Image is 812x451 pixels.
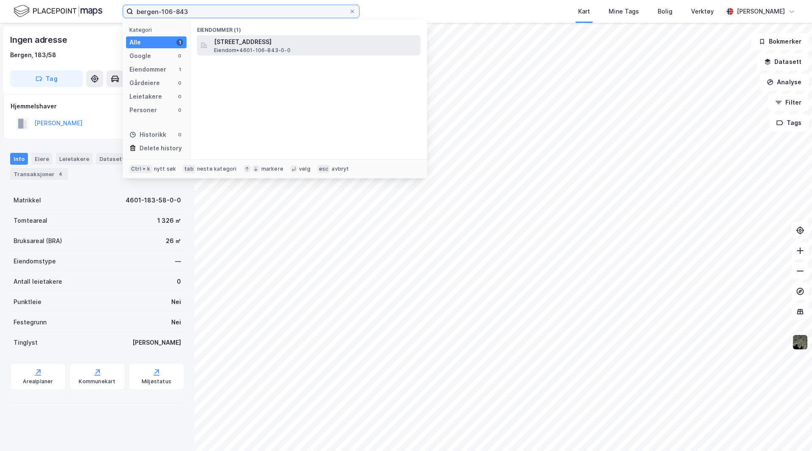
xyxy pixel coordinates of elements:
[14,297,41,307] div: Punktleie
[129,91,162,102] div: Leietakere
[770,410,812,451] div: Kontrollprogram for chat
[691,6,714,17] div: Verktøy
[214,37,417,47] span: [STREET_ADDRESS]
[154,166,176,172] div: nytt søk
[10,70,83,87] button: Tag
[176,39,183,46] div: 1
[171,317,181,327] div: Nei
[769,114,809,131] button: Tags
[176,93,183,100] div: 0
[176,66,183,73] div: 1
[752,33,809,50] button: Bokmerker
[129,27,187,33] div: Kategori
[14,216,47,226] div: Tomteareal
[140,143,182,153] div: Delete history
[299,166,310,172] div: velg
[177,277,181,287] div: 0
[14,256,56,266] div: Eiendomstype
[142,378,171,385] div: Miljøstatus
[578,6,590,17] div: Kart
[175,256,181,266] div: —
[176,53,183,59] div: 0
[129,105,157,115] div: Personer
[166,236,181,246] div: 26 ㎡
[129,64,166,75] div: Eiendommer
[14,277,62,287] div: Antall leietakere
[760,74,809,91] button: Analyse
[14,236,62,246] div: Bruksareal (BRA)
[23,378,53,385] div: Arealplaner
[14,317,47,327] div: Festegrunn
[10,50,56,60] div: Bergen, 183/58
[79,378,115,385] div: Kommunekart
[609,6,639,17] div: Mine Tags
[133,5,349,18] input: Søk på adresse, matrikkel, gårdeiere, leietakere eller personer
[332,166,349,172] div: avbryt
[658,6,672,17] div: Bolig
[14,4,102,19] img: logo.f888ab2527a4732fd821a326f86c7f29.svg
[770,410,812,451] iframe: Chat Widget
[197,166,237,172] div: neste kategori
[129,130,166,140] div: Historikk
[31,153,52,165] div: Eiere
[56,153,93,165] div: Leietakere
[10,33,69,47] div: Ingen adresse
[176,80,183,86] div: 0
[129,37,141,47] div: Alle
[737,6,785,17] div: [PERSON_NAME]
[157,216,181,226] div: 1 326 ㎡
[10,153,28,165] div: Info
[56,170,65,178] div: 4
[317,165,330,173] div: esc
[261,166,283,172] div: markere
[757,53,809,70] button: Datasett
[190,20,427,35] div: Eiendommer (1)
[126,195,181,205] div: 4601-183-58-0-0
[11,101,184,111] div: Hjemmelshaver
[129,51,151,61] div: Google
[176,131,183,138] div: 0
[14,195,41,205] div: Matrikkel
[176,107,183,113] div: 0
[96,153,128,165] div: Datasett
[129,78,160,88] div: Gårdeiere
[132,338,181,348] div: [PERSON_NAME]
[10,168,68,180] div: Transaksjoner
[129,165,152,173] div: Ctrl + k
[792,334,808,350] img: 9k=
[768,94,809,111] button: Filter
[171,297,181,307] div: Nei
[214,47,291,54] span: Eiendom • 4601-106-843-0-0
[183,165,195,173] div: tab
[14,338,38,348] div: Tinglyst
